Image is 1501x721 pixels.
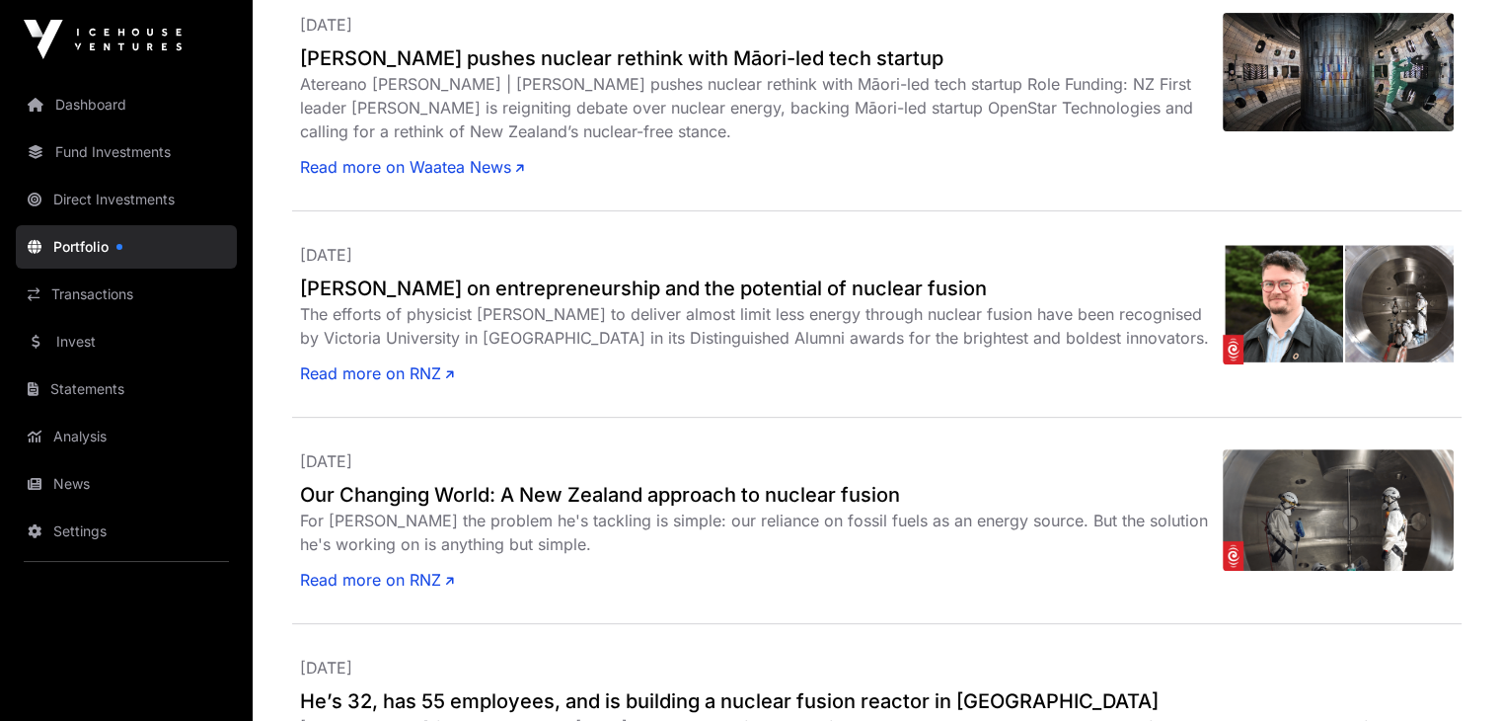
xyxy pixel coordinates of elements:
a: Transactions [16,273,237,316]
p: [DATE] [300,243,1223,267]
a: Settings [16,510,237,553]
iframe: Chat Widget [1402,626,1501,721]
a: Analysis [16,415,237,458]
a: [PERSON_NAME] on entrepreneurship and the potential of nuclear fusion [300,275,1223,302]
a: Fund Investments [16,130,237,174]
a: [PERSON_NAME] pushes nuclear rethink with Māori-led tech startup [300,44,1223,72]
img: 4K2QY7R_CEO_of_Openstar_Technologies_Ratu_Mataira_and_its_nuclear_fusion_reactor_in_Wellington_jp... [1223,243,1454,364]
a: Read more on Waatea News [300,155,524,179]
p: [DATE] [300,13,1223,37]
a: Our Changing World: A New Zealand approach to nuclear fusion [300,481,1223,509]
div: Atereano [PERSON_NAME] | [PERSON_NAME] pushes nuclear rethink with Māori-led tech startup Role Fu... [300,72,1223,143]
p: [DATE] [300,656,1454,680]
p: [DATE] [300,449,1223,473]
a: Direct Investments [16,178,237,221]
div: The efforts of physicist [PERSON_NAME] to deliver almost limit less energy through nuclear fusion... [300,302,1223,350]
div: For [PERSON_NAME] the problem he's tackling is simple: our reliance on fossil fuels as an energy ... [300,509,1223,556]
a: Invest [16,320,237,363]
a: Statements [16,367,237,411]
a: Portfolio [16,225,237,269]
a: Read more on RNZ [300,568,454,592]
a: Dashboard [16,83,237,126]
a: He’s 32, has 55 employees, and is building a nuclear fusion reactor in [GEOGRAPHIC_DATA] [300,687,1454,715]
a: News [16,462,237,506]
a: Read more on RNZ [300,361,454,385]
img: Winston-Peters-pushes-nuclear-rethink-with-Maori-led-tech-startup.jpg [1223,13,1454,131]
img: 4KVY2L8_1_jpg.png [1223,449,1454,571]
img: Icehouse Ventures Logo [24,20,182,59]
